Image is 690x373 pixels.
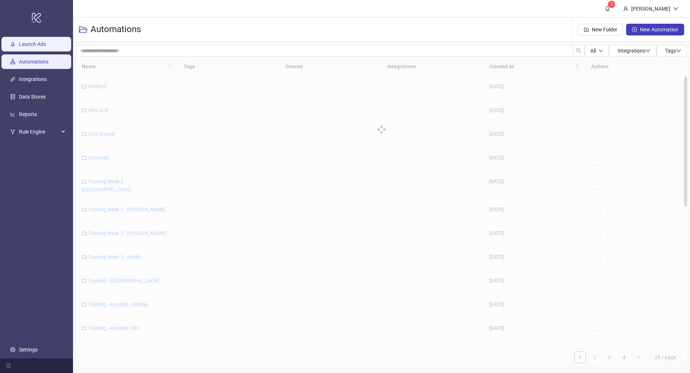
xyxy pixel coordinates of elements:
span: down [645,48,651,53]
a: Data Stores [19,94,46,100]
span: fork [10,129,15,134]
span: menu-fold [6,363,11,368]
button: Alldown [584,45,609,57]
a: Integrations [19,76,47,82]
a: Automations [19,59,49,65]
span: bell [605,6,610,11]
span: plus-circle [632,27,637,32]
h3: Automations [91,24,141,35]
span: down [599,49,603,53]
span: user [623,6,628,11]
sup: 3 [608,1,615,8]
span: New Automation [640,27,678,32]
span: Integrations [618,48,651,54]
button: Integrationsdown [609,45,656,57]
a: Reports [19,111,37,117]
span: folder-add [584,27,589,32]
span: All [590,48,596,54]
span: Tags [665,48,681,54]
span: search [576,48,581,53]
a: Launch Ads [19,41,46,47]
span: down [676,48,681,53]
span: down [673,6,678,11]
span: New Folder [592,27,617,32]
button: New Automation [626,24,684,35]
span: Rule Engine [19,124,59,139]
span: folder-open [79,25,88,34]
a: Settings [19,347,38,353]
button: New Folder [578,24,623,35]
div: [PERSON_NAME] [628,5,673,13]
span: 3 [610,2,613,7]
button: Tagsdown [656,45,687,57]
